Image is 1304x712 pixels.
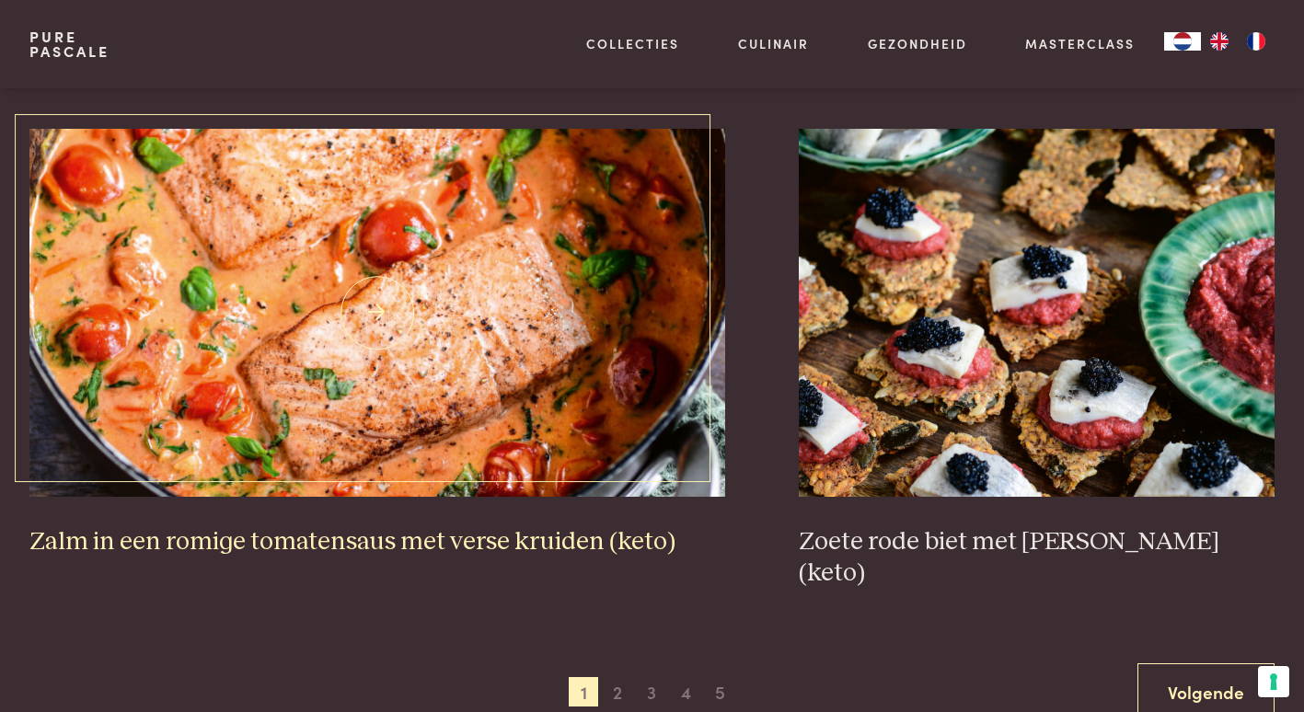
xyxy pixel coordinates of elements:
[1164,32,1201,51] div: Language
[799,129,1275,590] a: Zoete rode biet met zure haring (keto) Zoete rode biet met [PERSON_NAME] (keto)
[738,34,809,53] a: Culinair
[586,34,679,53] a: Collecties
[638,677,667,706] span: 3
[1201,32,1238,51] a: EN
[672,677,701,706] span: 4
[29,129,725,497] img: Zalm in een romige tomatensaus met verse kruiden (keto)
[868,34,967,53] a: Gezondheid
[1238,32,1275,51] a: FR
[1258,666,1289,697] button: Uw voorkeuren voor toestemming voor trackingtechnologieën
[29,29,110,59] a: PurePascale
[29,526,725,558] h3: Zalm in een romige tomatensaus met verse kruiden (keto)
[1025,34,1135,53] a: Masterclass
[799,526,1275,590] h3: Zoete rode biet met [PERSON_NAME] (keto)
[1164,32,1275,51] aside: Language selected: Nederlands
[29,129,725,557] a: Zalm in een romige tomatensaus met verse kruiden (keto) Zalm in een romige tomatensaus met verse ...
[799,129,1275,497] img: Zoete rode biet met zure haring (keto)
[603,677,632,706] span: 2
[706,677,735,706] span: 5
[1201,32,1275,51] ul: Language list
[1164,32,1201,51] a: NL
[569,677,598,706] span: 1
